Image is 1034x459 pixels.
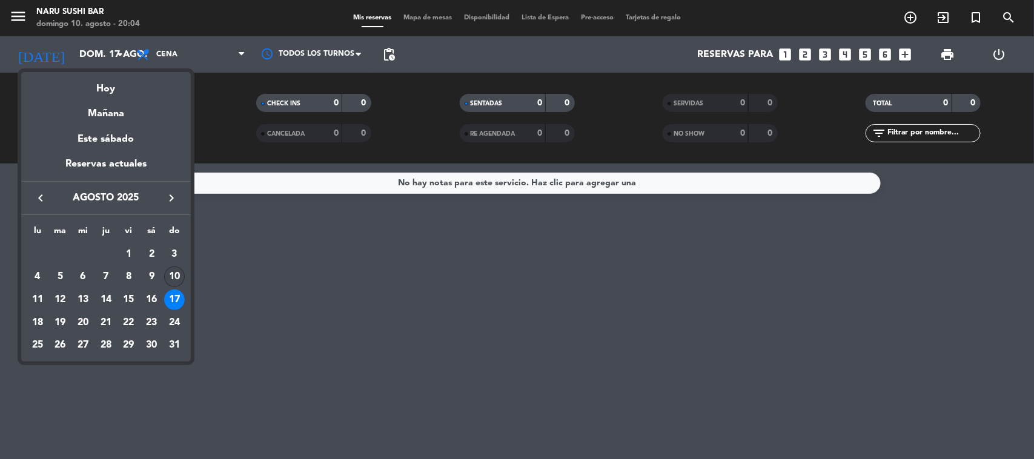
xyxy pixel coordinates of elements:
div: 23 [141,312,162,333]
div: 29 [118,335,139,355]
div: 18 [27,312,48,333]
div: Reservas actuales [21,156,191,181]
div: 2 [141,244,162,265]
td: 17 de agosto de 2025 [163,288,186,311]
td: 27 de agosto de 2025 [71,334,94,357]
td: 31 de agosto de 2025 [163,334,186,357]
span: agosto 2025 [51,190,161,206]
div: Mañana [21,97,191,122]
td: 11 de agosto de 2025 [26,288,49,311]
td: 7 de agosto de 2025 [94,265,118,288]
div: 5 [50,266,70,287]
div: Hoy [21,72,191,97]
td: 22 de agosto de 2025 [118,311,141,334]
td: 13 de agosto de 2025 [71,288,94,311]
div: 30 [141,335,162,355]
div: 9 [141,266,162,287]
button: keyboard_arrow_left [30,190,51,206]
td: 12 de agosto de 2025 [48,288,71,311]
td: 14 de agosto de 2025 [94,288,118,311]
div: 14 [96,289,116,310]
div: 17 [164,289,185,310]
div: 28 [96,335,116,355]
td: 30 de agosto de 2025 [140,334,163,357]
td: 19 de agosto de 2025 [48,311,71,334]
td: 20 de agosto de 2025 [71,311,94,334]
td: 25 de agosto de 2025 [26,334,49,357]
div: 22 [118,312,139,333]
div: 19 [50,312,70,333]
td: 9 de agosto de 2025 [140,265,163,288]
th: lunes [26,224,49,243]
th: viernes [118,224,141,243]
div: 12 [50,289,70,310]
div: 4 [27,266,48,287]
td: AGO. [26,243,118,266]
div: 31 [164,335,185,355]
th: domingo [163,224,186,243]
td: 8 de agosto de 2025 [118,265,141,288]
th: martes [48,224,71,243]
div: 8 [118,266,139,287]
div: 16 [141,289,162,310]
div: 15 [118,289,139,310]
td: 15 de agosto de 2025 [118,288,141,311]
div: 1 [118,244,139,265]
td: 28 de agosto de 2025 [94,334,118,357]
th: jueves [94,224,118,243]
td: 2 de agosto de 2025 [140,243,163,266]
td: 1 de agosto de 2025 [118,243,141,266]
div: 11 [27,289,48,310]
div: Este sábado [21,122,191,156]
div: 20 [73,312,93,333]
td: 5 de agosto de 2025 [48,265,71,288]
td: 3 de agosto de 2025 [163,243,186,266]
div: 3 [164,244,185,265]
div: 21 [96,312,116,333]
td: 6 de agosto de 2025 [71,265,94,288]
div: 6 [73,266,93,287]
td: 16 de agosto de 2025 [140,288,163,311]
button: keyboard_arrow_right [161,190,182,206]
td: 24 de agosto de 2025 [163,311,186,334]
i: keyboard_arrow_right [164,191,179,205]
td: 10 de agosto de 2025 [163,265,186,288]
th: miércoles [71,224,94,243]
div: 25 [27,335,48,355]
div: 24 [164,312,185,333]
td: 23 de agosto de 2025 [140,311,163,334]
i: keyboard_arrow_left [33,191,48,205]
td: 18 de agosto de 2025 [26,311,49,334]
div: 26 [50,335,70,355]
div: 27 [73,335,93,355]
td: 26 de agosto de 2025 [48,334,71,357]
div: 10 [164,266,185,287]
td: 21 de agosto de 2025 [94,311,118,334]
td: 29 de agosto de 2025 [118,334,141,357]
div: 7 [96,266,116,287]
td: 4 de agosto de 2025 [26,265,49,288]
div: 13 [73,289,93,310]
th: sábado [140,224,163,243]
